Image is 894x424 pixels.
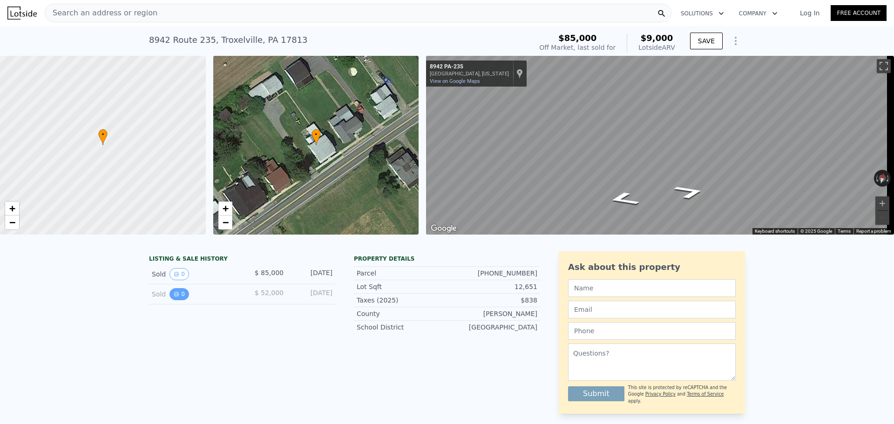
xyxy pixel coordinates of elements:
[428,222,459,235] img: Google
[354,255,540,262] div: Property details
[856,229,891,234] a: Report a problem
[357,323,447,332] div: School District
[5,202,19,215] a: Zoom in
[447,269,537,278] div: [PHONE_NUMBER]
[628,384,736,404] div: This site is protected by reCAPTCHA and the Google and apply.
[874,170,879,187] button: Rotate counterclockwise
[641,33,673,43] span: $9,000
[875,211,889,225] button: Zoom out
[98,129,108,145] div: •
[357,296,447,305] div: Taxes (2025)
[877,169,888,188] button: Reset the view
[149,255,335,264] div: LISTING & SALE HISTORY
[447,282,537,291] div: 12,651
[568,279,736,297] input: Name
[45,7,157,19] span: Search an address or region
[312,129,321,145] div: •
[568,386,624,401] button: Submit
[430,78,480,84] a: View on Google Maps
[152,288,235,300] div: Sold
[428,222,459,235] a: Open this area in Google Maps (opens a new window)
[98,130,108,139] span: •
[755,228,795,235] button: Keyboard shortcuts
[357,309,447,318] div: County
[426,56,894,235] div: Map
[800,229,832,234] span: © 2025 Google
[152,268,235,280] div: Sold
[568,261,736,274] div: Ask about this property
[447,323,537,332] div: [GEOGRAPHIC_DATA]
[690,33,723,49] button: SAVE
[430,71,509,77] div: [GEOGRAPHIC_DATA], [US_STATE]
[645,391,676,397] a: Privacy Policy
[558,33,596,43] span: $85,000
[222,216,228,228] span: −
[831,5,887,21] a: Free Account
[357,269,447,278] div: Parcel
[661,182,718,202] path: Go Northeast, PA-235
[447,296,537,305] div: $838
[169,268,189,280] button: View historical data
[516,68,523,79] a: Show location on map
[568,322,736,340] input: Phone
[731,5,785,22] button: Company
[886,170,891,187] button: Rotate clockwise
[638,43,675,52] div: Lotside ARV
[291,268,332,280] div: [DATE]
[9,216,15,228] span: −
[218,202,232,215] a: Zoom in
[568,301,736,318] input: Email
[312,130,321,139] span: •
[687,391,724,397] a: Terms of Service
[222,202,228,214] span: +
[255,269,284,276] span: $ 85,000
[5,215,19,229] a: Zoom out
[539,43,616,52] div: Off Market, last sold for
[9,202,15,214] span: +
[169,288,189,300] button: View historical data
[877,59,891,73] button: Toggle fullscreen view
[673,5,731,22] button: Solutions
[789,8,831,18] a: Log In
[149,34,308,47] div: 8942 Route 235 , Troxelville , PA 17813
[291,288,332,300] div: [DATE]
[7,7,37,20] img: Lotside
[726,32,745,50] button: Show Options
[447,309,537,318] div: [PERSON_NAME]
[218,215,232,229] a: Zoom out
[357,282,447,291] div: Lot Sqft
[838,229,851,234] a: Terms (opens in new tab)
[430,63,509,71] div: 8942 PA-235
[255,289,284,296] span: $ 52,000
[426,56,894,235] div: Street View
[875,196,889,210] button: Zoom in
[595,188,652,209] path: Go Southwest, PA-235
